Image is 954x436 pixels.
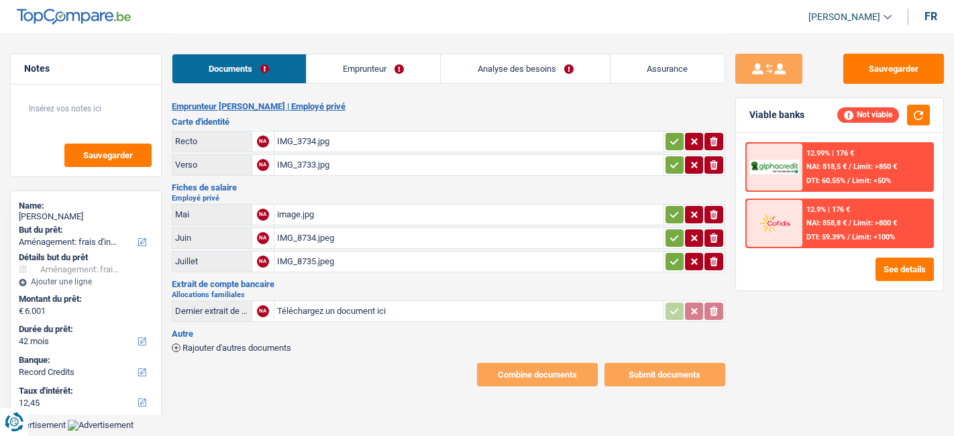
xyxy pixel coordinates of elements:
[172,54,306,83] a: Documents
[806,176,845,185] span: DTI: 60.55%
[19,306,23,317] span: €
[477,363,598,386] button: Combine documents
[853,219,897,227] span: Limit: >800 €
[806,219,847,227] span: NAI: 858,8 €
[24,63,148,74] h5: Notes
[68,420,134,431] img: Advertisement
[806,149,854,158] div: 12.99% | 176 €
[924,10,937,23] div: fr
[750,160,799,175] img: AlphaCredit
[17,9,131,25] img: TopCompare Logo
[852,233,895,241] span: Limit: <100%
[257,232,269,244] div: NA
[19,386,150,396] label: Taux d'intérêt:
[175,136,249,146] div: Recto
[749,109,804,121] div: Viable banks
[277,252,661,272] div: IMG_8735.jpeg
[843,54,944,84] button: Sauvegarder
[837,107,899,122] div: Not viable
[853,162,897,171] span: Limit: >850 €
[277,155,661,175] div: IMG_3733.jpg
[172,343,291,352] button: Rajouter d'autres documents
[808,11,880,23] span: [PERSON_NAME]
[19,201,153,211] div: Name:
[806,205,850,214] div: 12.9% | 176 €
[19,294,150,305] label: Montant du prêt:
[19,355,150,366] label: Banque:
[19,211,153,222] div: [PERSON_NAME]
[847,233,850,241] span: /
[19,277,153,286] div: Ajouter une ligne
[277,131,661,152] div: IMG_3734.jpg
[852,176,891,185] span: Limit: <50%
[175,209,249,219] div: Mai
[83,151,133,160] span: Sauvegarder
[172,291,725,298] h2: Allocations familiales
[604,363,725,386] button: Submit documents
[876,258,934,281] button: See details
[19,252,153,263] div: Détails but du prêt
[172,329,725,338] h3: Autre
[277,205,661,225] div: image.jpg
[307,54,441,83] a: Emprunteur
[172,117,725,126] h3: Carte d'identité
[277,228,661,248] div: IMG_8734.jpeg
[257,256,269,268] div: NA
[175,306,249,316] div: Dernier extrait de compte pour vos allocations familiales
[257,305,269,317] div: NA
[257,135,269,148] div: NA
[19,225,150,235] label: But du prêt:
[175,160,249,170] div: Verso
[257,159,269,171] div: NA
[19,324,150,335] label: Durée du prêt:
[847,176,850,185] span: /
[175,256,249,266] div: Juillet
[172,195,725,202] h2: Employé privé
[798,6,892,28] a: [PERSON_NAME]
[849,219,851,227] span: /
[750,211,799,236] img: Cofidis
[611,54,725,83] a: Assurance
[849,162,851,171] span: /
[806,162,847,171] span: NAI: 818,5 €
[64,144,152,167] button: Sauvegarder
[175,233,249,243] div: Juin
[441,54,610,83] a: Analyse des besoins
[806,233,845,241] span: DTI: 59.39%
[172,183,725,192] h3: Fiches de salaire
[182,343,291,352] span: Rajouter d'autres documents
[257,209,269,221] div: NA
[172,101,725,112] h2: Emprunteur [PERSON_NAME] | Employé privé
[172,280,725,288] h3: Extrait de compte bancaire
